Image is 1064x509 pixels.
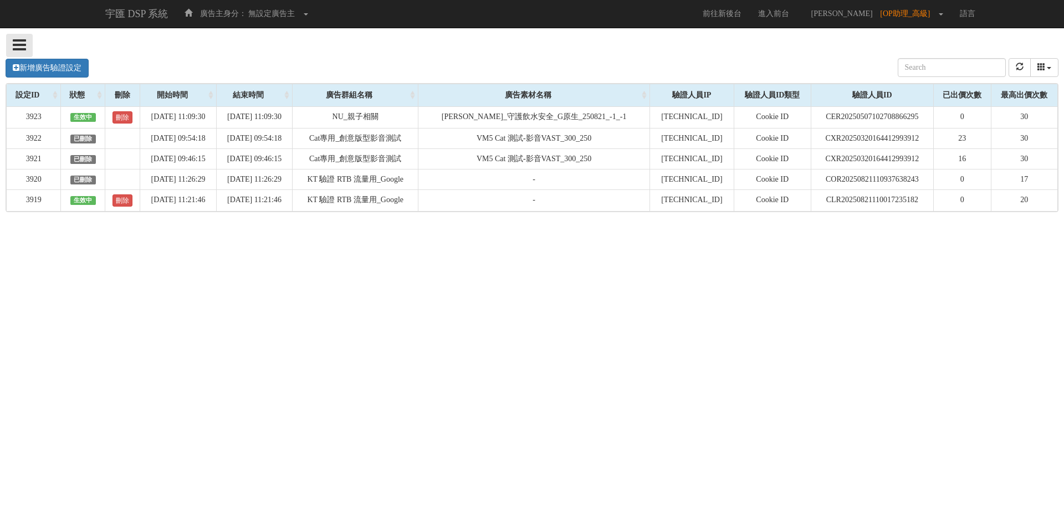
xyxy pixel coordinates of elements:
[140,189,216,211] td: [DATE] 11:21:46
[650,84,734,106] div: 驗證人員IP
[734,84,811,106] div: 驗證人員ID類型
[140,148,216,169] td: [DATE] 09:46:15
[734,148,811,169] td: Cookie ID
[140,128,216,148] td: [DATE] 09:54:18
[248,9,295,18] span: 無設定廣告主
[293,128,418,148] td: Cat專用_創意版型影音測試
[1030,58,1059,77] button: columns
[293,148,418,169] td: Cat專用_創意版型影音測試
[7,128,61,148] td: 3922
[217,84,292,106] div: 結束時間
[112,111,132,124] a: 刪除
[734,189,811,211] td: Cookie ID
[649,189,734,211] td: [TECHNICAL_ID]
[811,189,933,211] td: CLR20250821110017235182
[991,106,1057,128] td: 30
[933,169,991,189] td: 0
[7,148,61,169] td: 3921
[216,128,292,148] td: [DATE] 09:54:18
[734,128,811,148] td: Cookie ID
[811,169,933,189] td: COR20250821110937638243
[649,169,734,189] td: [TECHNICAL_ID]
[991,169,1057,189] td: 17
[418,84,649,106] div: 廣告素材名稱
[216,148,292,169] td: [DATE] 09:46:15
[933,148,991,169] td: 16
[61,84,105,106] div: 狀態
[734,106,811,128] td: Cookie ID
[934,84,991,106] div: 已出價次數
[7,169,61,189] td: 3920
[70,135,96,143] span: 已刪除
[418,169,650,189] td: -
[418,106,650,128] td: [PERSON_NAME]_守護飲水安全_G原生_250821_-1_-1
[991,189,1057,211] td: 20
[649,106,734,128] td: [TECHNICAL_ID]
[200,9,247,18] span: 廣告主身分：
[7,189,61,211] td: 3919
[811,148,933,169] td: CXR20250320164412993912
[1030,58,1059,77] div: Columns
[880,9,935,18] span: [OP助理_高級]
[991,128,1057,148] td: 30
[216,169,292,189] td: [DATE] 11:26:29
[734,169,811,189] td: Cookie ID
[7,106,61,128] td: 3923
[806,9,878,18] span: [PERSON_NAME]
[7,84,60,106] div: 設定ID
[293,84,418,106] div: 廣告群組名稱
[933,128,991,148] td: 23
[933,106,991,128] td: 0
[418,128,650,148] td: VM5 Cat 測試-影音VAST_300_250
[933,189,991,211] td: 0
[293,106,418,128] td: NU_親子相關
[649,128,734,148] td: [TECHNICAL_ID]
[70,155,96,164] span: 已刪除
[649,148,734,169] td: [TECHNICAL_ID]
[140,106,216,128] td: [DATE] 11:09:30
[70,196,96,205] span: 生效中
[811,84,933,106] div: 驗證人員ID
[216,189,292,211] td: [DATE] 11:21:46
[140,169,216,189] td: [DATE] 11:26:29
[418,148,650,169] td: VM5 Cat 測試-影音VAST_300_250
[1009,58,1031,77] button: refresh
[70,113,96,122] span: 生效中
[105,84,140,106] div: 刪除
[70,176,96,184] span: 已刪除
[991,148,1057,169] td: 30
[418,189,650,211] td: -
[991,84,1057,106] div: 最高出價次數
[811,128,933,148] td: CXR20250320164412993912
[140,84,216,106] div: 開始時間
[293,169,418,189] td: KT 驗證 RTB 流量用_Google
[898,58,1006,77] input: Search
[112,194,132,207] a: 刪除
[293,189,418,211] td: KT 驗證 RTB 流量用_Google
[6,59,89,78] a: 新增廣告驗證設定
[811,106,933,128] td: CER20250507102708866295
[216,106,292,128] td: [DATE] 11:09:30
